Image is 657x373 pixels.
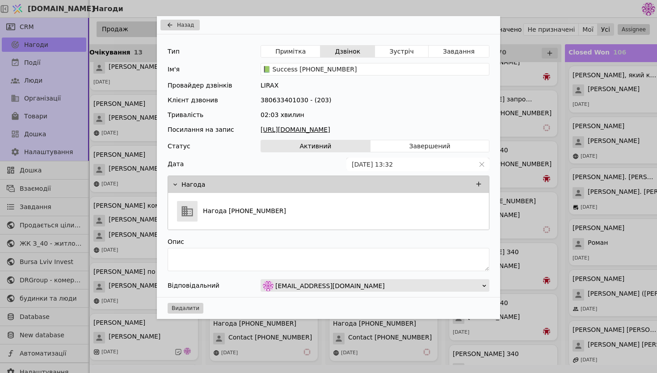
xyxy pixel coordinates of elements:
[168,96,218,105] div: Клієнт дзвонив
[261,45,320,58] button: Примітка
[168,110,203,120] div: Тривалість
[263,281,274,291] img: de
[429,45,489,58] button: Завдання
[261,110,489,120] div: 02:03 хвилин
[168,303,203,314] button: Видалити
[168,279,219,292] div: Відповідальний
[168,81,232,90] div: Провайдер дзвінків
[347,158,475,171] input: dd.MM.yyyy HH:mm
[168,140,190,152] div: Статус
[479,161,485,168] button: Clear
[181,180,205,189] p: Нагода
[168,45,180,58] div: Тип
[261,81,489,90] div: LIRAX
[168,63,180,75] div: Ім'я
[479,161,485,168] svg: close
[168,235,489,248] div: Опис
[157,16,500,319] div: Add Opportunity
[371,140,489,152] button: Завершений
[320,45,375,58] button: Дзвінок
[275,280,385,292] span: [EMAIL_ADDRESS][DOMAIN_NAME]
[177,21,194,29] span: Назад
[375,45,428,58] button: Зустріч
[261,125,489,134] a: [URL][DOMAIN_NAME]
[168,159,184,169] label: Дата
[168,125,234,134] div: Посилання на запис
[203,206,286,216] p: Нагода [PHONE_NUMBER]
[261,96,489,105] div: 380633401030 - (203)
[261,140,371,152] button: Активний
